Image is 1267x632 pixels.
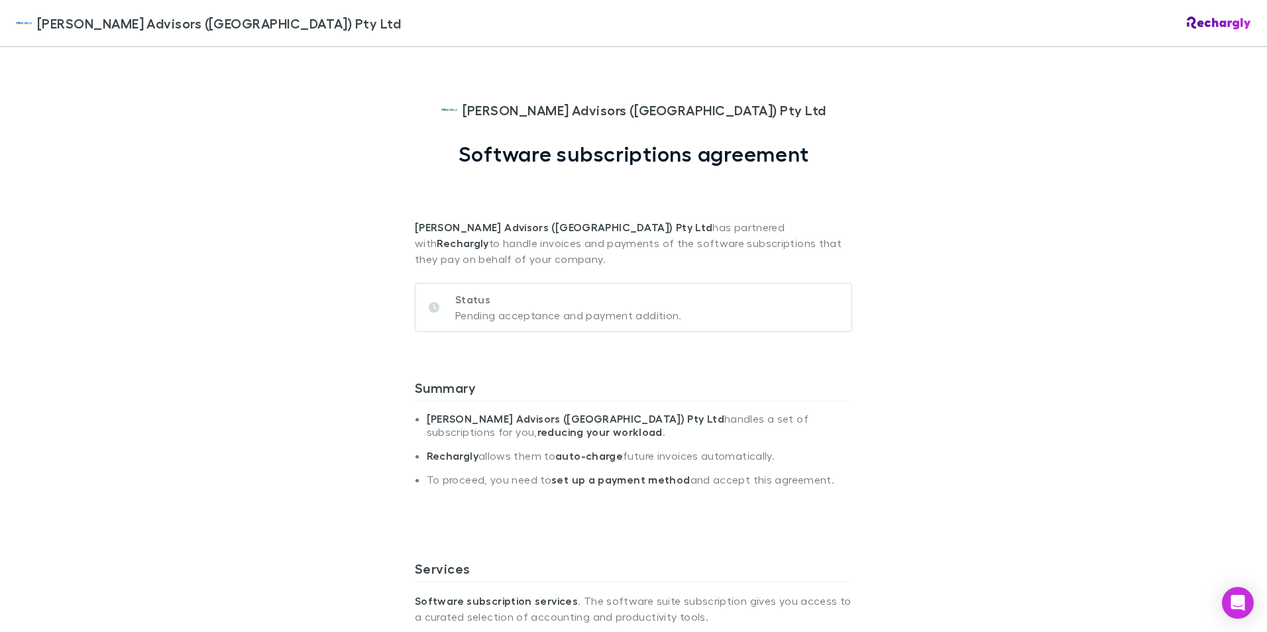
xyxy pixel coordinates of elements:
img: William Buck Advisors (WA) Pty Ltd's Logo [16,15,32,31]
h1: Software subscriptions agreement [459,141,809,166]
span: [PERSON_NAME] Advisors ([GEOGRAPHIC_DATA]) Pty Ltd [463,100,826,120]
div: Open Intercom Messenger [1222,587,1254,619]
strong: [PERSON_NAME] Advisors ([GEOGRAPHIC_DATA]) Pty Ltd [415,221,712,234]
img: William Buck Advisors (WA) Pty Ltd's Logo [441,102,457,118]
p: has partnered with to handle invoices and payments of the software subscriptions that they pay on... [415,166,852,267]
h3: Summary [415,380,852,401]
span: [PERSON_NAME] Advisors ([GEOGRAPHIC_DATA]) Pty Ltd [37,13,401,33]
strong: Rechargly [427,449,478,462]
img: Rechargly Logo [1187,17,1251,30]
li: handles a set of subscriptions for you, . [427,412,852,449]
li: To proceed, you need to and accept this agreement. [427,473,852,497]
strong: [PERSON_NAME] Advisors ([GEOGRAPHIC_DATA]) Pty Ltd [427,412,724,425]
p: Pending acceptance and payment addition. [455,307,682,323]
strong: auto-charge [555,449,623,462]
strong: set up a payment method [551,473,690,486]
strong: Rechargly [437,237,488,250]
p: Status [455,291,682,307]
li: allows them to future invoices automatically. [427,449,852,473]
strong: reducing your workload [537,425,663,439]
h3: Services [415,560,852,582]
strong: Software subscription services [415,594,578,607]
